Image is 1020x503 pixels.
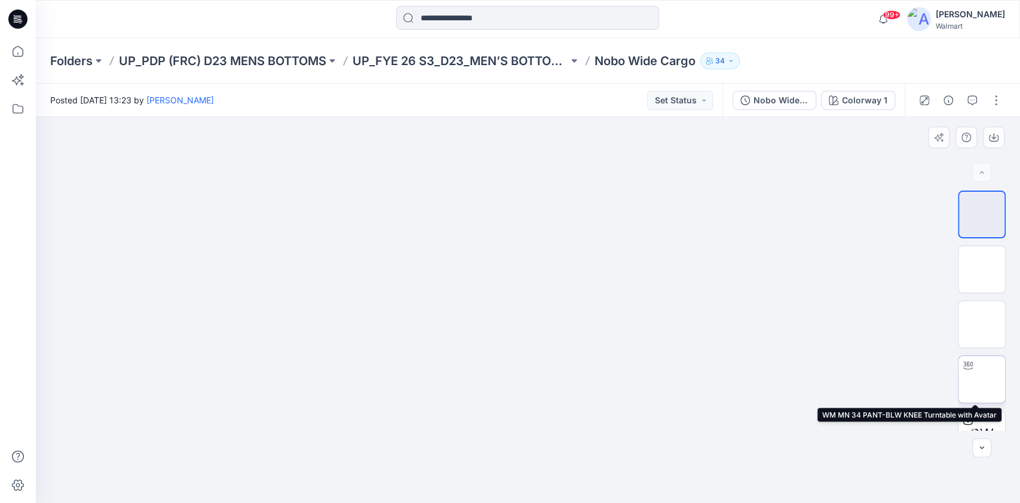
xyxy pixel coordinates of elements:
[936,22,1005,30] div: Walmart
[700,53,740,69] button: 34
[753,94,808,107] div: Nobo Wide Cargo
[715,54,725,68] p: 34
[353,53,568,69] a: UP_FYE 26 S3_D23_MEN’S BOTTOMS PDP/FRC
[970,424,994,445] span: BW
[821,91,895,110] button: Colorway 1
[907,7,931,31] img: avatar
[50,53,93,69] a: Folders
[50,94,214,106] span: Posted [DATE] 13:23 by
[936,7,1005,22] div: [PERSON_NAME]
[733,91,816,110] button: Nobo Wide Cargo
[939,91,958,110] button: Details
[595,53,696,69] p: Nobo Wide Cargo
[146,95,214,105] a: [PERSON_NAME]
[842,94,887,107] div: Colorway 1
[883,10,900,20] span: 99+
[119,53,326,69] a: UP_PDP (FRC) D23 MENS BOTTOMS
